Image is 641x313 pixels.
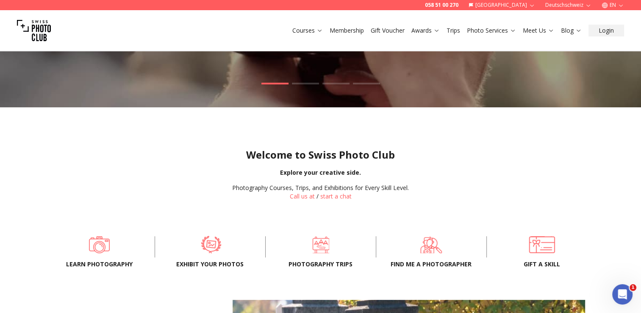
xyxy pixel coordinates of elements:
a: Gift a skill [500,236,583,253]
a: Blog [561,26,582,35]
a: Exhibit your photos [169,236,252,253]
a: Photography trips [279,236,362,253]
h1: Welcome to Swiss Photo Club [7,148,634,162]
a: 058 51 00 270 [425,2,458,8]
a: Call us at [290,192,315,200]
button: Photo Services [463,25,519,36]
a: Membership [330,26,364,35]
div: Photography Courses, Trips, and Exhibitions for Every Skill Level. [232,184,409,192]
span: Gift a skill [500,260,583,268]
a: Photo Services [467,26,516,35]
a: Gift Voucher [371,26,405,35]
a: Meet Us [523,26,554,35]
a: Awards [411,26,440,35]
button: Gift Voucher [367,25,408,36]
button: Courses [289,25,326,36]
span: Learn Photography [58,260,141,268]
div: / [232,184,409,201]
div: Explore your creative side. [7,168,634,177]
iframe: Intercom live chat [612,284,633,305]
span: 1 [630,284,636,291]
button: Awards [408,25,443,36]
button: start a chat [320,192,352,201]
button: Membership [326,25,367,36]
span: Find me a photographer [390,260,473,268]
button: Trips [443,25,463,36]
button: Meet Us [519,25,558,36]
a: Learn Photography [58,236,141,253]
button: Login [588,25,624,36]
img: Swiss photo club [17,14,51,48]
a: Trips [447,26,460,35]
a: Courses [292,26,323,35]
span: Exhibit your photos [169,260,252,268]
span: Photography trips [279,260,362,268]
a: Find me a photographer [390,236,473,253]
button: Blog [558,25,585,36]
